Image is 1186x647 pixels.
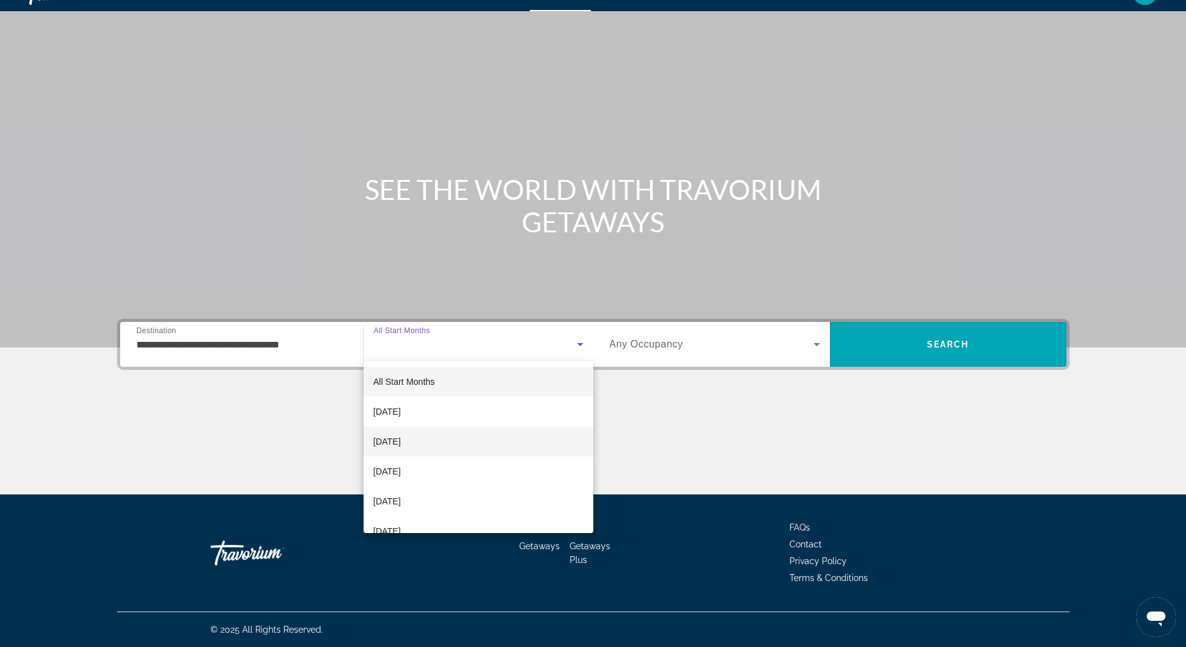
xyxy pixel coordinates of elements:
[374,524,401,539] span: [DATE]
[374,494,401,509] span: [DATE]
[374,464,401,479] span: [DATE]
[374,434,401,449] span: [DATE]
[374,404,401,419] span: [DATE]
[1136,597,1176,637] iframe: Botón para iniciar la ventana de mensajería
[374,377,435,387] span: All Start Months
